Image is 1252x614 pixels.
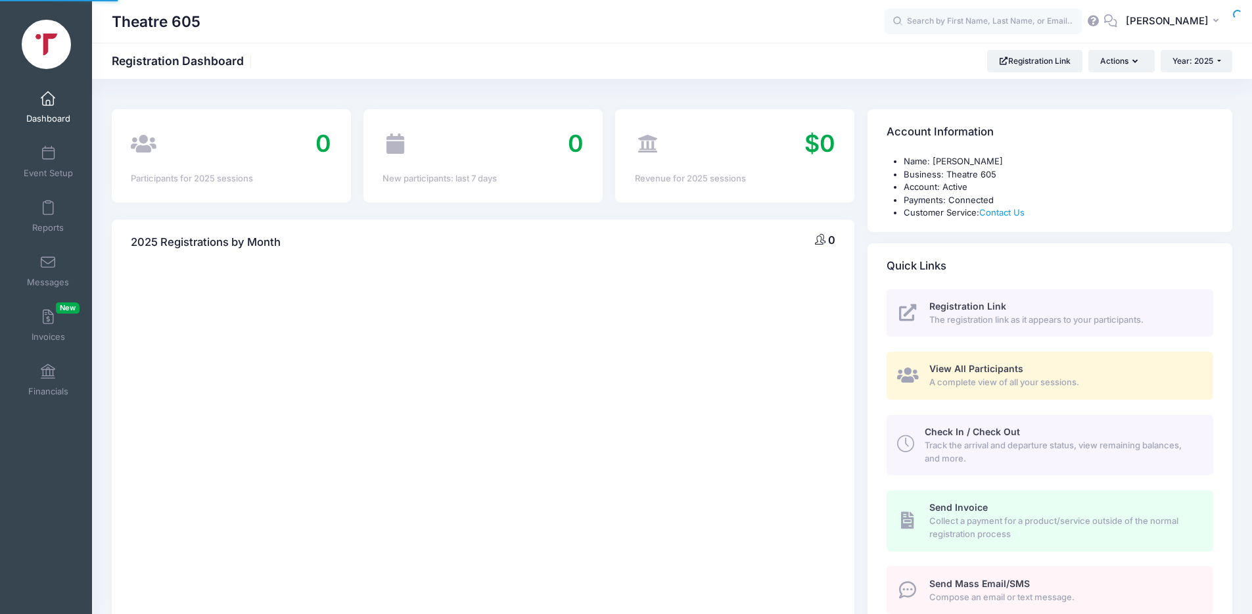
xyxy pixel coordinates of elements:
h4: 2025 Registrations by Month [131,224,281,261]
span: $0 [804,129,835,158]
h4: Account Information [887,114,994,151]
span: Track the arrival and departure status, view remaining balances, and more. [925,439,1198,465]
span: Messages [27,277,69,288]
span: View All Participants [929,363,1023,374]
span: Year: 2025 [1172,56,1213,66]
h4: Quick Links [887,247,946,285]
button: Actions [1088,50,1154,72]
a: View All Participants A complete view of all your sessions. [887,352,1213,400]
a: Send Invoice Collect a payment for a product/service outside of the normal registration process [887,490,1213,551]
img: Theatre 605 [22,20,71,69]
a: InvoicesNew [17,302,80,348]
li: Customer Service: [904,206,1213,220]
span: Financials [28,386,68,397]
a: Registration Link [987,50,1082,72]
span: New [56,302,80,314]
a: Registration Link The registration link as it appears to your participants. [887,289,1213,337]
li: Payments: Connected [904,194,1213,207]
a: Messages [17,248,80,294]
button: [PERSON_NAME] [1117,7,1232,37]
span: 0 [315,129,331,158]
li: Account: Active [904,181,1213,194]
span: Collect a payment for a product/service outside of the normal registration process [929,515,1198,540]
span: Send Mass Email/SMS [929,578,1030,589]
span: Registration Link [929,300,1006,312]
input: Search by First Name, Last Name, or Email... [885,9,1082,35]
h1: Theatre 605 [112,7,200,37]
a: Financials [17,357,80,403]
span: [PERSON_NAME] [1126,14,1209,28]
h1: Registration Dashboard [112,54,255,68]
span: 0 [828,233,835,247]
span: Send Invoice [929,502,988,513]
span: Check In / Check Out [925,426,1020,437]
span: Invoices [32,331,65,342]
li: Business: Theatre 605 [904,168,1213,181]
span: 0 [568,129,584,158]
span: Compose an email or text message. [929,591,1198,604]
span: A complete view of all your sessions. [929,376,1198,389]
a: Contact Us [979,207,1025,218]
a: Reports [17,193,80,239]
span: Event Setup [24,168,73,179]
a: Check In / Check Out Track the arrival and departure status, view remaining balances, and more. [887,415,1213,475]
li: Name: [PERSON_NAME] [904,155,1213,168]
div: New participants: last 7 days [383,172,583,185]
div: Participants for 2025 sessions [131,172,331,185]
span: Reports [32,222,64,233]
button: Year: 2025 [1161,50,1232,72]
div: Revenue for 2025 sessions [635,172,835,185]
a: Send Mass Email/SMS Compose an email or text message. [887,566,1213,614]
span: Dashboard [26,113,70,124]
a: Event Setup [17,139,80,185]
span: The registration link as it appears to your participants. [929,314,1198,327]
a: Dashboard [17,84,80,130]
